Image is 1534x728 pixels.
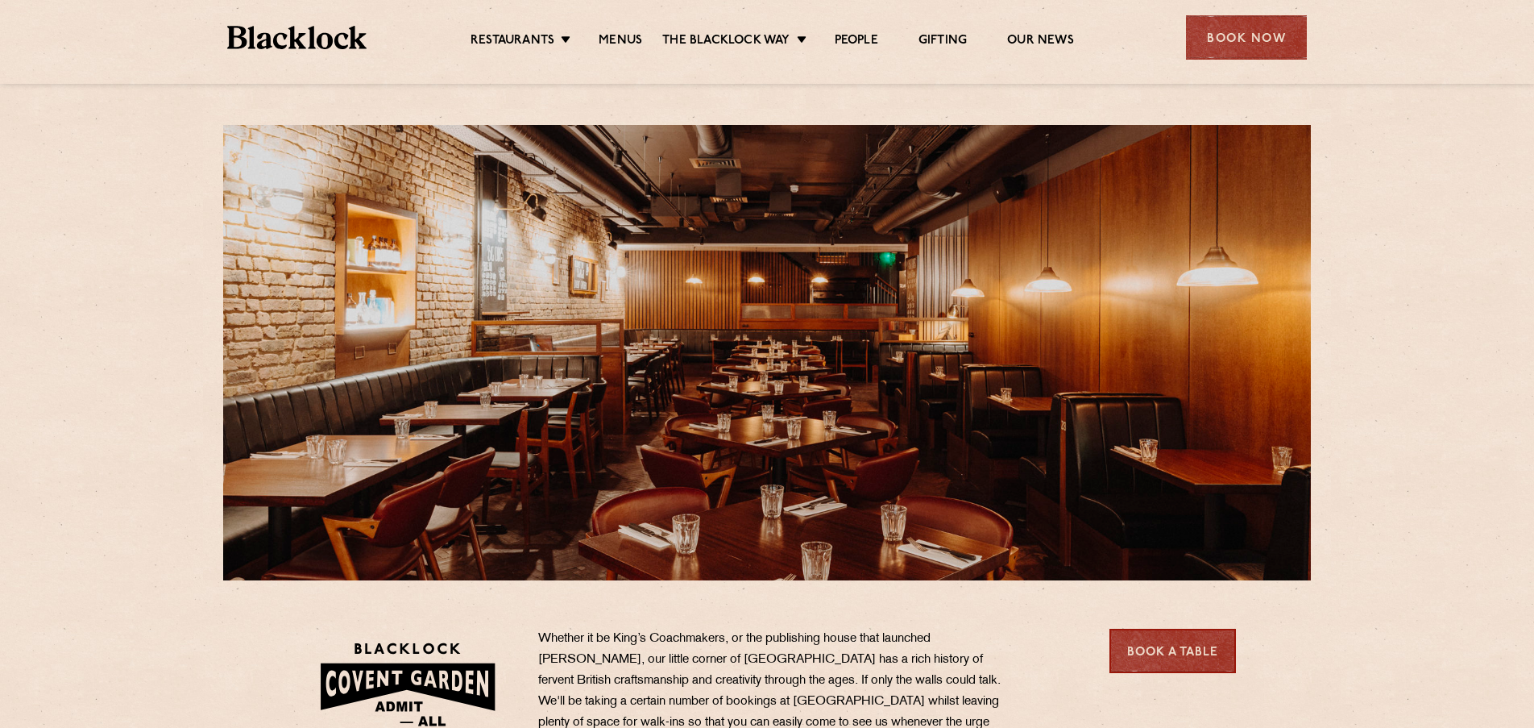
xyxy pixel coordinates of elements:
[835,33,878,51] a: People
[918,33,967,51] a: Gifting
[662,33,790,51] a: The Blacklock Way
[1007,33,1074,51] a: Our News
[1186,15,1307,60] div: Book Now
[227,26,367,49] img: BL_Textured_Logo-footer-cropped.svg
[599,33,642,51] a: Menus
[1109,629,1236,673] a: Book a Table
[471,33,554,51] a: Restaurants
